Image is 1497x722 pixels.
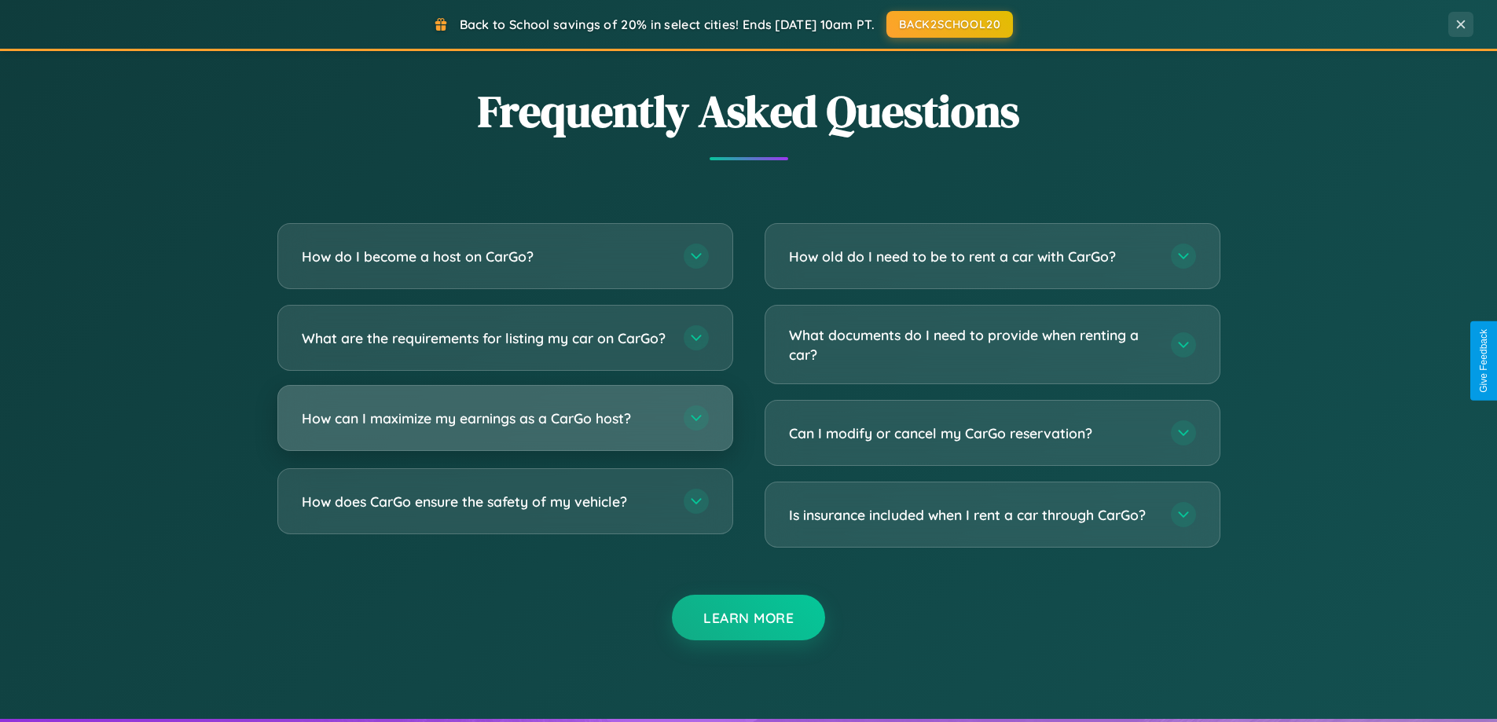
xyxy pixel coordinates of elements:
h3: Is insurance included when I rent a car through CarGo? [789,505,1155,525]
button: BACK2SCHOOL20 [886,11,1013,38]
div: Give Feedback [1478,329,1489,393]
h3: How can I maximize my earnings as a CarGo host? [302,409,668,428]
h3: How old do I need to be to rent a car with CarGo? [789,247,1155,266]
h3: What documents do I need to provide when renting a car? [789,325,1155,364]
h3: How does CarGo ensure the safety of my vehicle? [302,492,668,511]
h3: Can I modify or cancel my CarGo reservation? [789,423,1155,443]
h3: What are the requirements for listing my car on CarGo? [302,328,668,348]
h2: Frequently Asked Questions [277,81,1220,141]
button: Learn More [672,595,825,640]
span: Back to School savings of 20% in select cities! Ends [DATE] 10am PT. [460,16,875,32]
h3: How do I become a host on CarGo? [302,247,668,266]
